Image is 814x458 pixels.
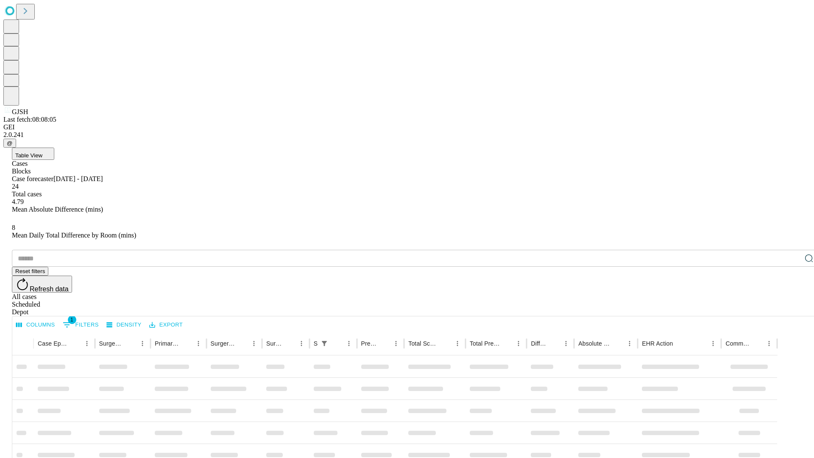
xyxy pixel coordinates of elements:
span: 24 [12,183,19,190]
button: Menu [390,338,402,349]
button: Reset filters [12,267,48,276]
div: Surgery Date [266,340,283,347]
span: 4.79 [12,198,24,205]
span: Mean Absolute Difference (mins) [12,206,103,213]
span: @ [7,140,13,146]
button: Select columns [14,318,57,332]
span: GJSH [12,108,28,115]
span: Mean Daily Total Difference by Room (mins) [12,232,136,239]
button: Sort [378,338,390,349]
button: Sort [612,338,624,349]
button: Sort [181,338,192,349]
button: Menu [295,338,307,349]
button: Table View [12,148,54,160]
button: Sort [501,338,513,349]
span: 8 [12,224,15,231]
button: Show filters [61,318,101,332]
button: Sort [548,338,560,349]
button: Menu [560,338,572,349]
div: Total Predicted Duration [470,340,500,347]
div: 2.0.241 [3,131,811,139]
div: Case Epic Id [38,340,68,347]
div: 1 active filter [318,338,330,349]
button: Sort [331,338,343,349]
div: Surgeon Name [99,340,124,347]
button: Sort [284,338,295,349]
button: Sort [69,338,81,349]
span: Table View [15,152,42,159]
span: Last fetch: 08:08:05 [3,116,56,123]
button: Refresh data [12,276,72,293]
button: Sort [751,338,763,349]
button: Sort [236,338,248,349]
div: Predicted In Room Duration [361,340,378,347]
span: 1 [68,316,76,324]
button: Menu [343,338,355,349]
button: Menu [452,338,463,349]
span: [DATE] - [DATE] [53,175,103,182]
div: GEI [3,123,811,131]
button: Menu [81,338,93,349]
button: Menu [248,338,260,349]
span: Case forecaster [12,175,53,182]
div: Absolute Difference [578,340,611,347]
button: Sort [440,338,452,349]
div: Difference [531,340,547,347]
span: Reset filters [15,268,45,274]
button: Menu [707,338,719,349]
div: Scheduled In Room Duration [314,340,318,347]
div: Comments [725,340,750,347]
button: Menu [624,338,636,349]
div: Primary Service [155,340,179,347]
span: Total cases [12,190,42,198]
button: Menu [513,338,524,349]
span: Refresh data [30,285,69,293]
button: Density [104,318,144,332]
button: Export [147,318,185,332]
div: EHR Action [642,340,673,347]
button: Menu [137,338,148,349]
button: Show filters [318,338,330,349]
div: Surgery Name [211,340,235,347]
button: Menu [763,338,775,349]
button: Sort [125,338,137,349]
div: Total Scheduled Duration [408,340,439,347]
button: Menu [192,338,204,349]
button: Sort [674,338,686,349]
button: @ [3,139,16,148]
